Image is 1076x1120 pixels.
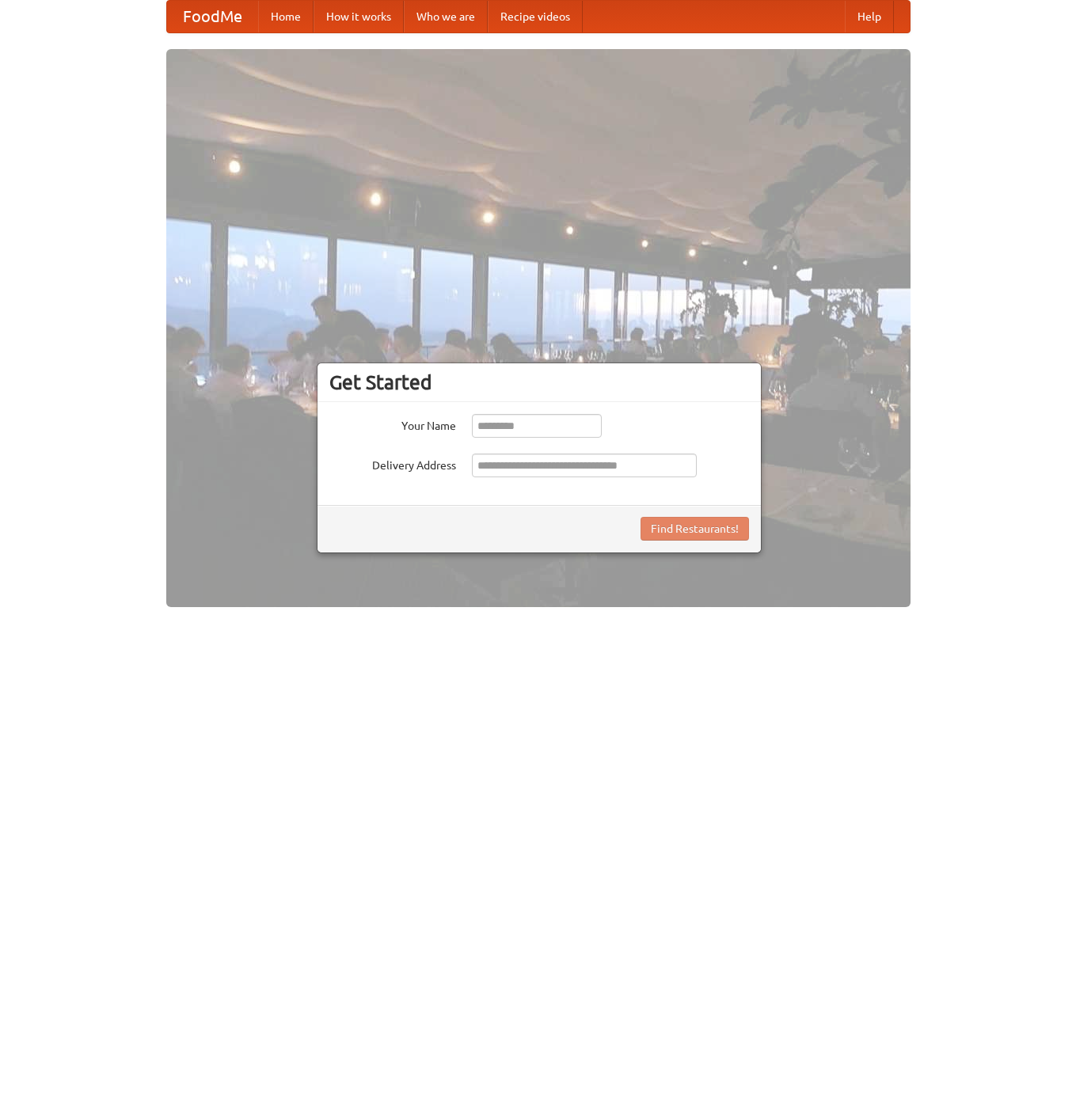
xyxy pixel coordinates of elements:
[167,1,258,32] a: FoodMe
[258,1,314,32] a: Home
[329,370,749,394] h3: Get Started
[488,1,583,32] a: Recipe videos
[329,414,456,434] label: Your Name
[641,517,749,541] button: Find Restaurants!
[404,1,488,32] a: Who we are
[329,454,456,473] label: Delivery Address
[845,1,894,32] a: Help
[314,1,404,32] a: How it works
